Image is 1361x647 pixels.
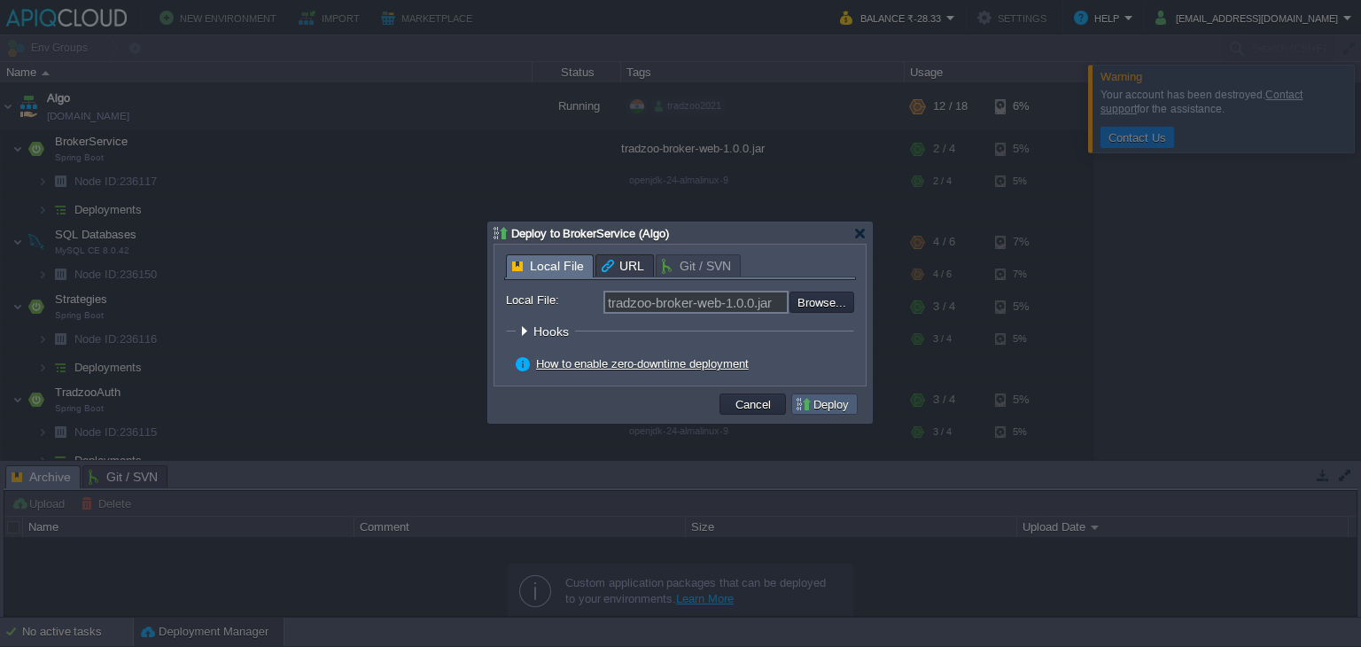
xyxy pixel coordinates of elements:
[506,291,602,309] label: Local File:
[536,357,749,370] a: How to enable zero-downtime deployment
[512,255,584,277] span: Local File
[602,255,644,277] span: URL
[730,396,776,412] button: Cancel
[511,227,669,240] span: Deploy to BrokerService (Algo)
[533,324,573,339] span: Hooks
[795,396,854,412] button: Deploy
[662,255,731,277] span: Git / SVN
